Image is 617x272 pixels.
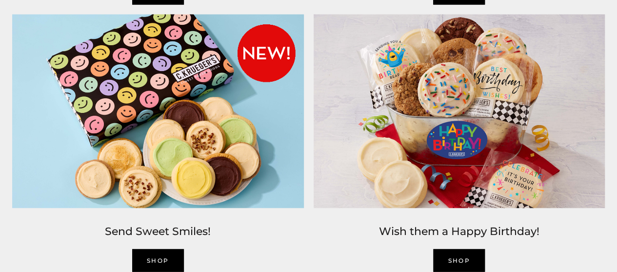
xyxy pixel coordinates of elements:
a: SHOP [433,249,485,272]
h2: Send Sweet Smiles! [12,222,304,240]
img: C.Krueger’s image [309,9,610,213]
h2: Wish them a Happy Birthday! [314,222,605,240]
a: SHOP [132,249,184,272]
img: C.Krueger’s image [7,9,309,213]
